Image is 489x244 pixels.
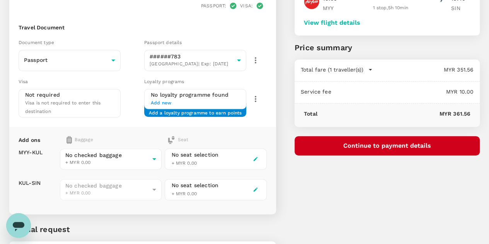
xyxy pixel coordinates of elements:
[301,66,373,73] button: Total fare (1 traveller(s))
[9,224,276,235] p: Special request
[304,110,317,118] p: Total
[151,91,240,99] h6: No loyalty programme found
[331,88,474,96] p: MYR 10.00
[167,136,188,144] div: Seat
[65,151,149,159] span: No checked baggage
[25,100,101,114] span: Visa is not required to enter this destination
[66,136,72,144] img: baggage-icon
[301,66,363,73] p: Total fare (1 traveller(s))
[347,4,434,12] div: 1 stop , 5h 10min
[295,136,480,155] button: Continue to payment details
[301,88,331,96] p: Service fee
[25,91,60,99] p: Not required
[19,40,54,45] span: Document type
[60,148,162,170] div: No checked baggage+ MYR 0.00
[65,159,149,167] span: + MYR 0.00
[150,60,234,68] span: [GEOGRAPHIC_DATA] | Exp: [DATE]
[171,151,218,159] div: No seat selection
[19,79,28,84] span: Visa
[19,148,43,156] p: MYY - KUL
[144,79,184,84] span: Loyalty programs
[19,51,121,70] div: Passport
[6,213,31,238] iframe: Button to launch messaging window
[171,191,197,196] span: + MYR 0.00
[201,2,226,9] p: Passport :
[149,109,242,111] span: Add a loyalty programme to earn points
[295,42,480,53] p: Price summary
[304,19,360,26] button: View flight details
[19,179,41,187] p: KUL - SIN
[66,136,141,144] div: Baggage
[19,24,267,32] h6: Travel Document
[150,53,234,60] p: ######783
[240,2,253,9] p: Visa :
[323,4,342,12] p: MYY
[144,48,246,73] div: ######783[GEOGRAPHIC_DATA]| Exp: [DATE]
[19,136,40,144] p: Add ons
[373,66,474,73] p: MYR 351.56
[171,160,197,166] span: + MYR 0.00
[24,56,108,64] p: Passport
[167,136,175,144] img: baggage-icon
[317,110,470,118] p: MYR 361.56
[65,182,149,189] span: No checked baggage
[151,99,240,107] span: Add new
[65,189,149,197] span: + MYR 0.00
[171,181,218,189] div: No seat selection
[144,40,182,45] span: Passport details
[451,4,470,12] p: SIN
[60,179,162,200] div: No checked baggage+ MYR 0.00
